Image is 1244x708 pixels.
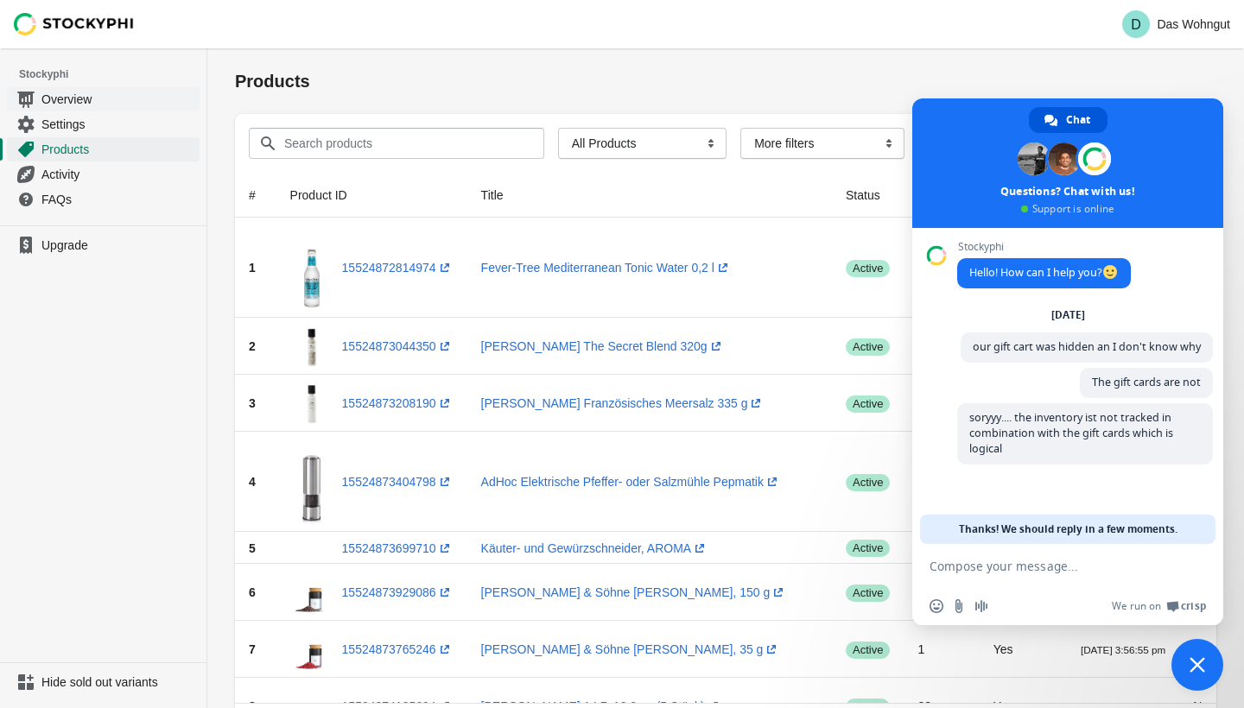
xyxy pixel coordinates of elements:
[249,396,256,410] span: 3
[41,191,196,208] span: FAQs
[249,339,256,353] span: 2
[846,338,890,356] span: active
[832,173,904,218] th: Status
[276,173,467,218] th: Product ID
[904,218,979,318] td: 0
[481,261,732,275] a: Fever-Tree Mediterranean Tonic Water 0,2 l(opens a new window)
[980,621,1067,678] td: Yes
[846,395,890,413] span: active
[467,173,832,218] th: Title
[283,128,513,159] input: Search products
[481,339,725,353] a: [PERSON_NAME] The Secret Blend 320g(opens a new window)
[846,642,890,659] span: active
[1029,107,1108,133] div: Chat
[846,260,890,277] span: active
[7,670,200,694] a: Hide sold out variants
[1092,375,1201,389] span: The gift cards are not
[1132,17,1142,32] text: D
[342,585,454,599] a: 15524873929086(opens a new window)
[904,532,979,564] td: 8
[342,396,454,410] a: 15524873208190(opens a new window)
[969,410,1173,456] span: soryyy.... the inventory ist not tracked in combination with the gift cards which is logical
[904,621,979,678] td: 1
[290,571,333,614] img: kalanamak-gew-rzunddose-150g.jpg
[1081,644,1165,655] small: [DATE] 3:56:55 pm
[957,241,1131,253] span: Stockyphi
[249,642,256,656] span: 7
[342,339,454,353] a: 15524873044350(opens a new window)
[1181,599,1206,613] span: Crisp
[290,224,333,311] img: fever-tree-mediterranean-tonic-water-200mlcmAcTZWq2lopl.jpg
[249,541,256,555] span: 5
[1115,7,1237,41] button: Avatar with initials DDas Wohngut
[41,116,196,133] span: Settings
[19,66,206,83] span: Stockyphi
[249,585,256,599] span: 6
[1051,310,1085,320] div: [DATE]
[904,173,979,218] th: Total Qty
[904,564,979,621] td: 8
[7,233,200,257] a: Upgrade
[930,559,1168,574] textarea: Compose your message...
[846,540,890,557] span: active
[481,585,788,599] a: [PERSON_NAME] & Söhne [PERSON_NAME], 150 g(opens a new window)
[41,91,196,108] span: Overview
[959,515,1177,544] span: Thanks! We should reply in a few moments.
[973,339,1201,354] span: our gift cart was hidden an I don't know why
[904,375,979,432] td: 5
[969,265,1119,280] span: Hello! How can I help you?
[290,628,333,671] img: rosabeer-gew-rzunddose-35g.jpg
[904,318,979,375] td: 8
[235,173,276,218] th: #
[952,599,966,613] span: Send a file
[41,673,196,691] span: Hide sold out variants
[342,541,454,555] a: 15524873699710(opens a new window)
[342,642,454,656] a: 15524873765246(opens a new window)
[41,237,196,254] span: Upgrade
[481,396,765,410] a: [PERSON_NAME] Französisches Meersalz 335 g(opens a new window)
[1112,599,1206,613] a: We run onCrisp
[1171,639,1223,691] div: Close chat
[249,261,256,275] span: 1
[249,475,256,489] span: 4
[290,439,333,525] img: adhoc-pepmatik-elektrische-salz-pfeffermuehle-1.jpg
[481,642,781,656] a: [PERSON_NAME] & Söhne [PERSON_NAME], 35 g(opens a new window)
[41,166,196,183] span: Activity
[930,599,943,613] span: Insert an emoji
[342,475,454,489] a: 15524873404798(opens a new window)
[7,186,200,212] a: FAQs
[7,161,200,186] a: Activity
[290,325,333,368] img: nicolas-vahe-salz-the-secret-blend-320-g-104981003-1rung5U5UWoK64.jpg
[846,585,890,602] span: active
[14,13,135,35] img: Stockyphi
[481,475,781,489] a: AdHoc Elektrische Pfeffer- oder Salzmühle Pepmatik(opens a new window)
[7,86,200,111] a: Overview
[290,382,333,425] img: nicolas_vahe_franzoesisches_meersalz_335g_104981004_1.jpg
[481,541,709,555] a: Käuter- und Gewürzschneider, AROMA(opens a new window)
[974,599,988,613] span: Audio message
[846,474,890,491] span: active
[1112,599,1161,613] span: We run on
[1066,107,1090,133] span: Chat
[904,432,979,532] td: 1
[41,141,196,158] span: Products
[7,111,200,136] a: Settings
[235,69,1216,93] h1: Products
[1122,10,1150,38] span: Avatar with initials D
[1157,17,1230,31] p: Das Wohngut
[342,261,454,275] a: 15524872814974(opens a new window)
[7,136,200,161] a: Products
